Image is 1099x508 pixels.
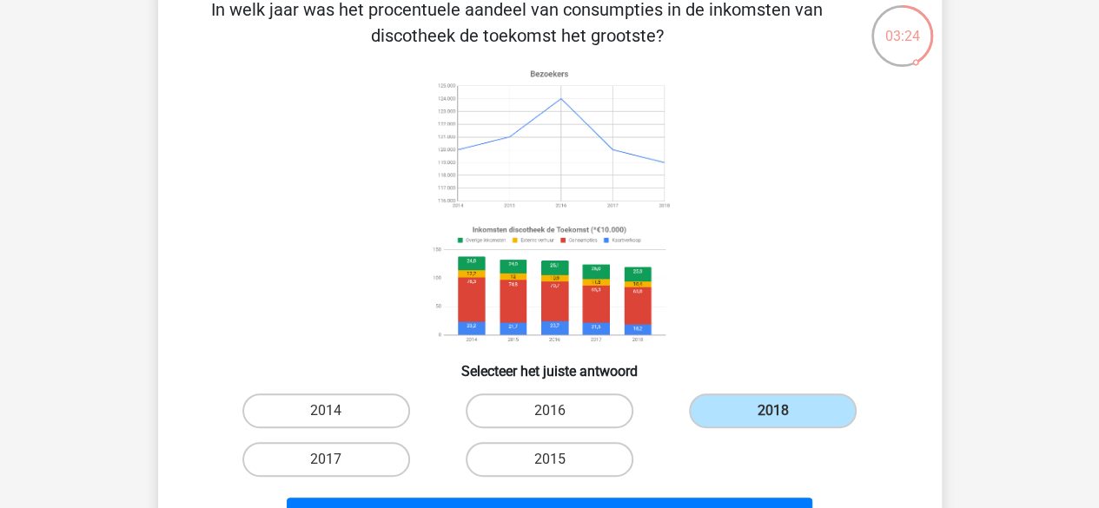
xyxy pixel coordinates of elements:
div: 03:24 [870,3,935,47]
label: 2017 [242,442,410,477]
label: 2014 [242,393,410,428]
label: 2016 [466,393,633,428]
h6: Selecteer het juiste antwoord [186,349,914,379]
label: 2018 [689,393,857,428]
label: 2015 [466,442,633,477]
